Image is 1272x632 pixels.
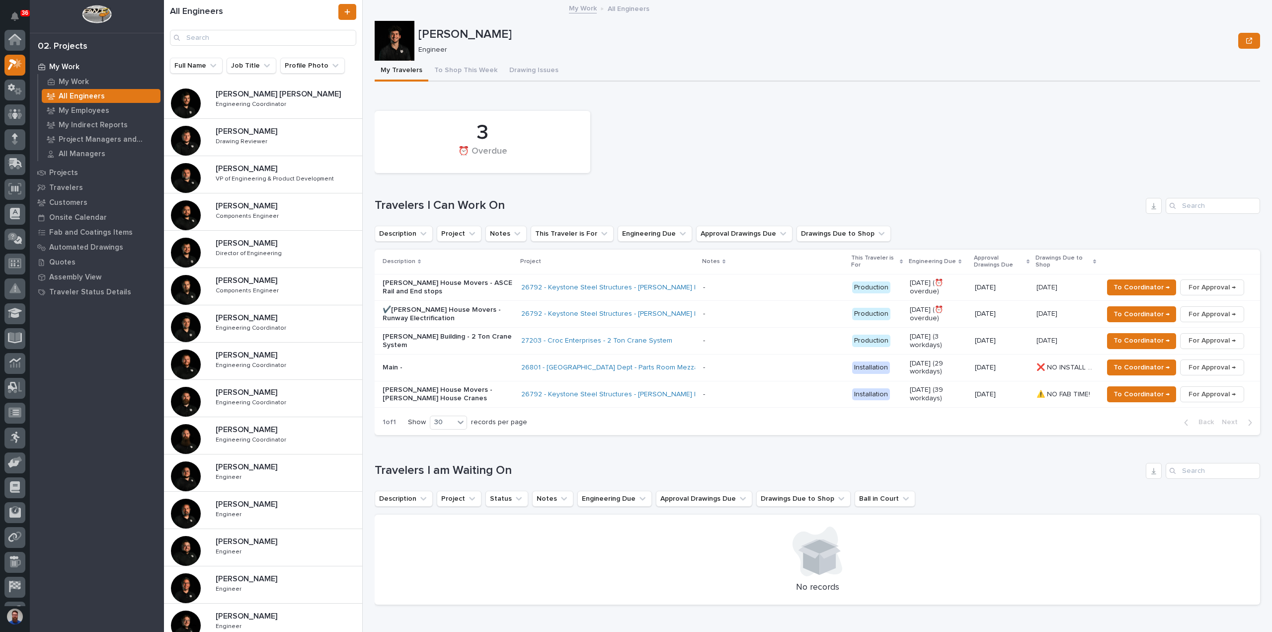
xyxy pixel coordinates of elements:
p: 1 of 1 [375,410,404,435]
button: Job Title [227,58,276,74]
div: 30 [430,417,454,428]
a: [PERSON_NAME][PERSON_NAME] EngineerEngineer [164,566,362,604]
p: [DATE] (⏰ overdue) [910,279,967,296]
div: 3 [392,120,573,145]
a: My Indirect Reports [38,118,164,132]
p: Engineer [216,472,243,481]
p: [PERSON_NAME] [418,27,1234,42]
span: To Coordinator → [1113,308,1170,320]
p: Project Managers and Engineers [59,135,157,144]
span: For Approval → [1189,361,1236,373]
p: My Employees [59,106,109,115]
p: [DATE] (⏰ overdue) [910,306,967,323]
a: All Engineers [38,89,164,103]
p: Engineering Coordinator [216,99,288,108]
span: Back [1192,418,1214,427]
span: To Coordinator → [1113,335,1170,347]
div: Installation [852,361,890,374]
button: Ball in Court [855,491,915,507]
p: Fab and Coatings Items [49,228,133,237]
button: Back [1176,418,1218,427]
a: [PERSON_NAME][PERSON_NAME] VP of Engineering & Product DevelopmentVP of Engineering & Product Dev... [164,156,362,193]
p: Assembly View [49,273,101,282]
tr: Main -26801 - [GEOGRAPHIC_DATA] Dept - Parts Room Mezzanine and Stairs with Gate - Installation[D... [375,354,1260,381]
p: [PERSON_NAME] [216,498,279,509]
p: ✔️[PERSON_NAME] House Movers - Runway Electrification [383,306,513,323]
p: My Indirect Reports [59,121,128,130]
p: Main - [383,363,513,372]
a: [PERSON_NAME][PERSON_NAME] Director of EngineeringDirector of Engineering [164,231,362,268]
button: This Traveler is For [531,226,614,242]
button: Full Name [170,58,223,74]
button: For Approval → [1180,306,1244,322]
p: [DATE] [1036,335,1059,345]
p: [DATE] [975,390,1029,399]
p: ⚠️ NO FAB TIME! [1036,388,1092,399]
button: For Approval → [1180,386,1244,402]
input: Search [170,30,356,46]
p: Engineer [216,584,243,593]
p: Customers [49,198,87,207]
a: [PERSON_NAME][PERSON_NAME] Engineering CoordinatorEngineering Coordinator [164,417,362,454]
tr: [PERSON_NAME] Building - 2 Ton Crane System27203 - Croc Enterprises - 2 Ton Crane System - Produc... [375,328,1260,355]
p: My Work [59,78,89,87]
p: [PERSON_NAME] [PERSON_NAME] [216,88,343,99]
a: My Work [38,75,164,89]
tr: [PERSON_NAME] House Movers - [PERSON_NAME] House Cranes26792 - Keystone Steel Structures - [PERSO... [375,381,1260,408]
div: Search [1166,198,1260,214]
p: [PERSON_NAME] [216,349,279,360]
span: For Approval → [1189,308,1236,320]
span: For Approval → [1189,388,1236,400]
button: For Approval → [1180,333,1244,349]
p: This Traveler is For [851,253,897,271]
p: [PERSON_NAME] [216,274,279,285]
p: [DATE] (3 workdays) [910,333,967,350]
p: [DATE] [975,283,1029,292]
button: Approval Drawings Due [696,226,793,242]
button: Project [437,226,481,242]
button: To Coordinator → [1107,306,1176,322]
p: [PERSON_NAME] [216,535,279,546]
div: Notifications36 [12,12,25,28]
button: Engineering Due [577,491,652,507]
img: Workspace Logo [82,5,111,23]
p: [DATE] [975,310,1029,318]
p: All Engineers [608,2,649,13]
p: [DATE] (39 workdays) [910,386,967,403]
p: [PERSON_NAME] [216,125,279,136]
a: [PERSON_NAME][PERSON_NAME] Drawing ReviewerDrawing Reviewer [164,119,362,156]
a: Traveler Status Details [30,284,164,299]
button: Approval Drawings Due [656,491,752,507]
p: Travelers [49,183,83,192]
p: Components Engineer [216,285,281,294]
p: Projects [49,169,78,178]
a: [PERSON_NAME][PERSON_NAME] Components EngineerComponents Engineer [164,193,362,231]
p: Approval Drawings Due [974,253,1024,271]
p: [PERSON_NAME] [216,311,279,323]
span: Next [1222,418,1244,427]
a: Quotes [30,255,164,270]
p: [PERSON_NAME] House Movers - [PERSON_NAME] House Cranes [383,386,513,403]
a: [PERSON_NAME][PERSON_NAME] EngineerEngineer [164,492,362,529]
button: Drawings Due to Shop [756,491,851,507]
p: [PERSON_NAME] Building - 2 Ton Crane System [383,333,513,350]
p: All Managers [59,150,105,159]
a: My Work [30,59,164,74]
a: [PERSON_NAME][PERSON_NAME] EngineerEngineer [164,529,362,566]
button: To Coordinator → [1107,333,1176,349]
button: Notes [485,226,527,242]
p: No records [387,582,1248,593]
div: ⏰ Overdue [392,146,573,167]
span: To Coordinator → [1113,388,1170,400]
p: All Engineers [59,92,105,101]
a: 27203 - Croc Enterprises - 2 Ton Crane System [521,337,672,345]
button: Notifications [4,6,25,27]
button: To Coordinator → [1107,279,1176,295]
a: [PERSON_NAME][PERSON_NAME] Components EngineerComponents Engineer [164,268,362,305]
a: [PERSON_NAME][PERSON_NAME] EngineerEngineer [164,454,362,492]
button: users-avatar [4,606,25,627]
div: Production [852,281,890,294]
div: 02. Projects [38,41,87,52]
button: For Approval → [1180,360,1244,375]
